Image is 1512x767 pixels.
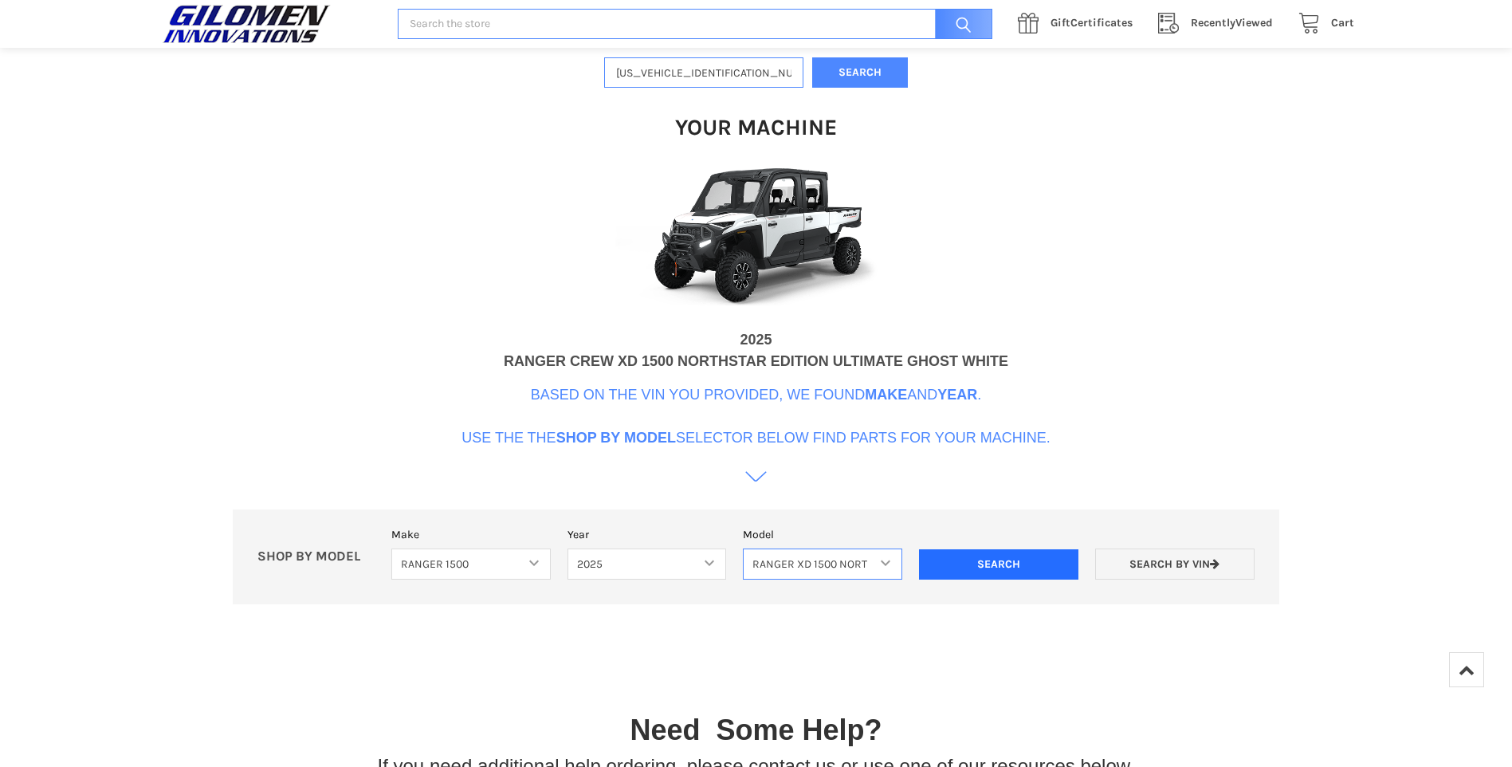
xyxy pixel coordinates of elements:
[461,384,1051,449] p: Based on the VIN you provided, we found and . Use the the selector below find parts for your mach...
[740,329,772,351] div: 2025
[1095,549,1255,580] a: Search by VIN
[391,526,551,543] label: Make
[937,387,977,403] b: Year
[1051,16,1133,29] span: Certificates
[159,4,381,44] a: GILOMEN INNOVATIONS
[249,549,383,565] p: SHOP BY MODEL
[1191,16,1235,29] span: Recently
[604,57,803,88] input: Enter VIN of your machine
[1191,16,1273,29] span: Viewed
[927,9,992,40] input: Search
[1051,16,1070,29] span: Gift
[1290,14,1354,33] a: Cart
[812,57,908,88] button: Search
[398,9,992,40] input: Search the store
[1009,14,1149,33] a: GiftCertificates
[597,150,916,329] img: VIN Image
[630,709,882,752] p: Need Some Help?
[1331,16,1354,29] span: Cart
[743,526,902,543] label: Model
[504,351,1008,372] div: RANGER CREW XD 1500 NORTHSTAR EDITION ULTIMATE GHOST WHITE
[567,526,727,543] label: Year
[159,4,334,44] img: GILOMEN INNOVATIONS
[556,430,676,446] b: Shop By Model
[919,549,1078,580] input: Search
[865,387,907,403] b: Make
[1149,14,1290,33] a: RecentlyViewed
[1449,652,1484,687] a: Top of Page
[675,113,837,141] h1: Your Machine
